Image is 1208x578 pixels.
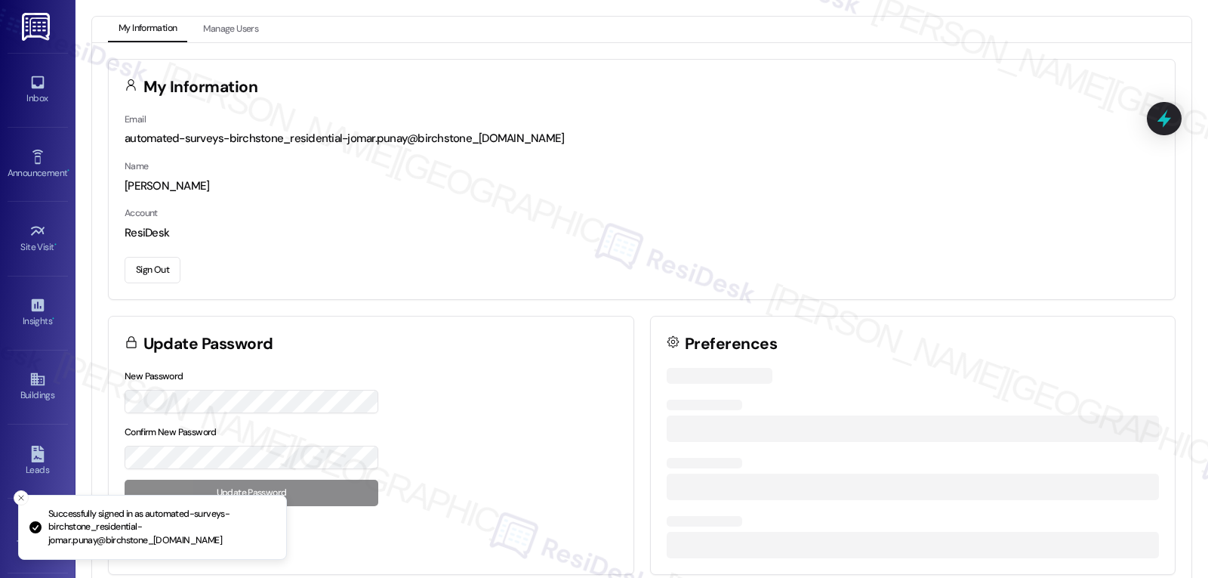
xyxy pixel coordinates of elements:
[125,160,149,172] label: Name
[125,225,1159,241] div: ResiDesk
[8,70,68,110] a: Inbox
[125,131,1159,147] div: automated-surveys-birchstone_residential-jomar.punay@birchstone_[DOMAIN_NAME]
[8,292,68,333] a: Insights •
[54,240,57,250] span: •
[48,508,274,548] p: Successfully signed in as automated-surveys-birchstone_residential-jomar.punay@birchstone_[DOMAIN...
[685,336,777,352] h3: Preferences
[52,314,54,324] span: •
[125,178,1159,194] div: [PERSON_NAME]
[125,113,146,125] label: Email
[8,366,68,407] a: Buildings
[125,257,180,283] button: Sign Out
[14,490,29,505] button: Close toast
[143,79,258,95] h3: My Information
[125,370,183,382] label: New Password
[8,515,68,556] a: Templates •
[125,426,217,438] label: Confirm New Password
[143,336,273,352] h3: Update Password
[8,441,68,482] a: Leads
[108,17,187,42] button: My Information
[22,13,53,41] img: ResiDesk Logo
[8,218,68,259] a: Site Visit •
[67,165,69,176] span: •
[125,207,158,219] label: Account
[193,17,269,42] button: Manage Users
